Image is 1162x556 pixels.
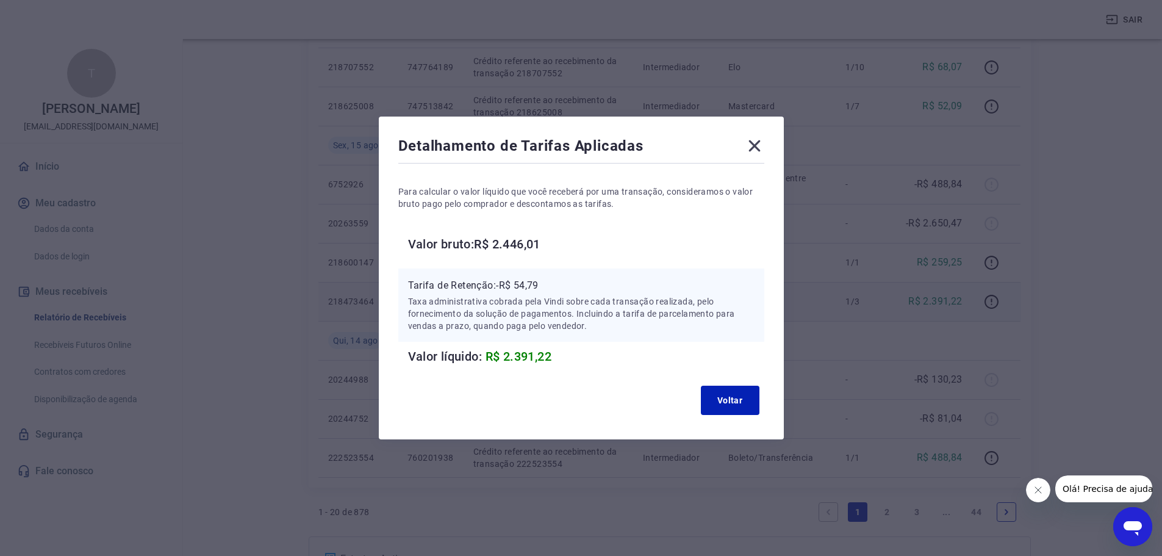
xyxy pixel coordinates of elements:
[408,295,755,332] p: Taxa administrativa cobrada pela Vindi sobre cada transação realizada, pelo fornecimento da soluç...
[701,386,759,415] button: Voltar
[1113,507,1152,546] iframe: Botão para abrir a janela de mensagens
[408,347,764,366] h6: Valor líquido:
[1055,475,1152,502] iframe: Mensagem da empresa
[398,186,764,210] p: Para calcular o valor líquido que você receberá por uma transação, consideramos o valor bruto pag...
[7,9,102,18] span: Olá! Precisa de ajuda?
[1026,478,1050,502] iframe: Fechar mensagem
[408,234,764,254] h6: Valor bruto: R$ 2.446,01
[398,136,764,161] div: Detalhamento de Tarifas Aplicadas
[408,278,755,293] p: Tarifa de Retenção: -R$ 54,79
[486,349,551,364] span: R$ 2.391,22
